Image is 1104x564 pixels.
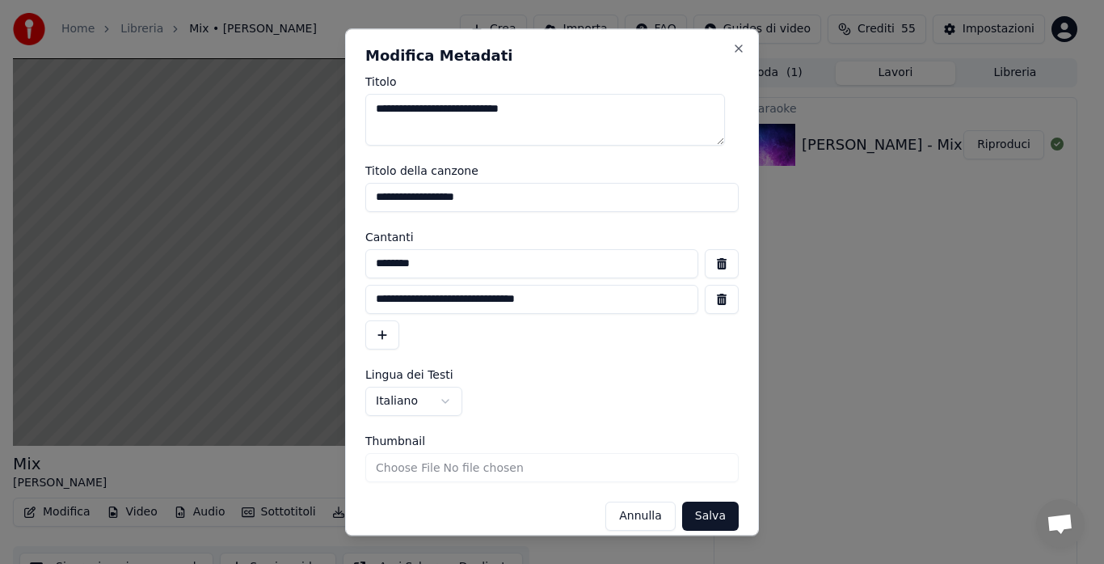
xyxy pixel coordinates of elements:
span: Lingua dei Testi [365,369,453,380]
label: Titolo [365,76,739,87]
button: Annulla [605,502,676,531]
h2: Modifica Metadati [365,49,739,63]
label: Titolo della canzone [365,165,739,176]
label: Cantanti [365,231,739,243]
span: Thumbnail [365,435,425,447]
button: Salva [682,502,739,531]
